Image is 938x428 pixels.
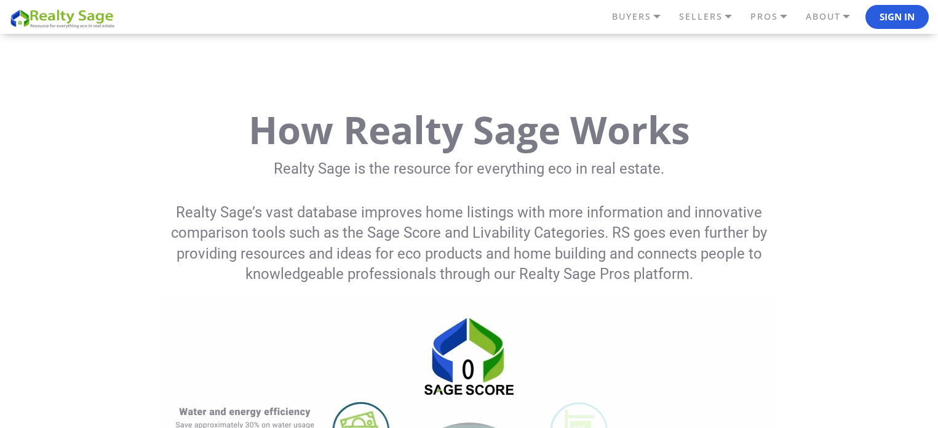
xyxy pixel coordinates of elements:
a: SELLERS [676,6,747,27]
h1: How Realty Sage Works [60,105,878,154]
button: Sign In [865,5,929,30]
img: REALTY SAGE [9,7,120,29]
a: PROS [747,6,803,27]
p: Realty Sage’s vast database improves home listings with more information and innovative compariso... [166,203,772,285]
a: ABOUT [803,6,865,27]
p: Realty Sage is the resource for everything eco in real estate. [60,159,878,179]
a: BUYERS [609,6,676,27]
